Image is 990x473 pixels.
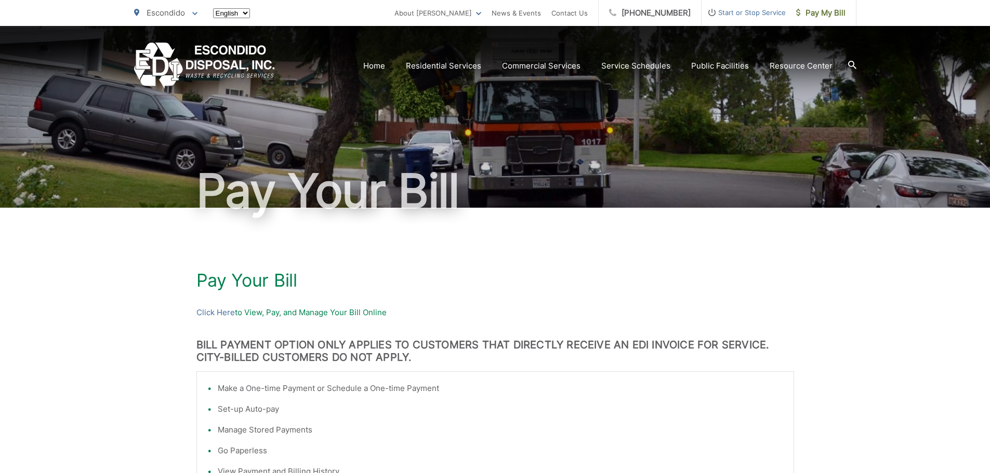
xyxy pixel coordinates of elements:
a: Commercial Services [502,60,580,72]
li: Go Paperless [218,444,783,457]
a: Click Here [196,306,235,319]
h3: BILL PAYMENT OPTION ONLY APPLIES TO CUSTOMERS THAT DIRECTLY RECEIVE AN EDI INVOICE FOR SERVICE. C... [196,339,794,363]
li: Make a One-time Payment or Schedule a One-time Payment [218,382,783,395]
span: Pay My Bill [796,7,846,19]
span: Escondido [147,8,185,18]
li: Set-up Auto-pay [218,403,783,415]
a: News & Events [492,7,541,19]
a: EDCD logo. Return to the homepage. [134,43,275,89]
a: Residential Services [406,60,481,72]
a: Resource Center [770,60,833,72]
a: Home [363,60,385,72]
p: to View, Pay, and Manage Your Bill Online [196,306,794,319]
h1: Pay Your Bill [134,165,856,217]
a: Contact Us [551,7,588,19]
a: Public Facilities [691,60,749,72]
a: About [PERSON_NAME] [394,7,481,19]
li: Manage Stored Payments [218,424,783,436]
select: Select a language [213,8,250,18]
a: Service Schedules [601,60,670,72]
h1: Pay Your Bill [196,270,794,291]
